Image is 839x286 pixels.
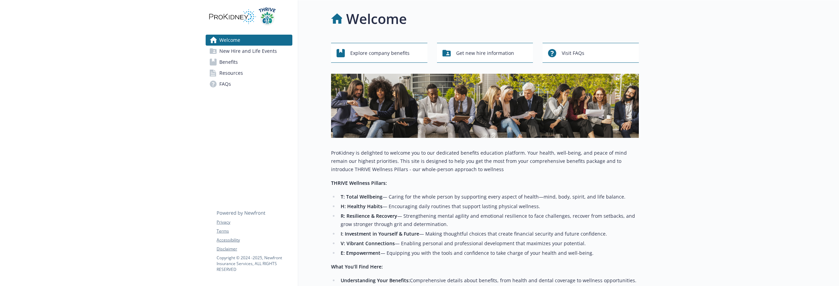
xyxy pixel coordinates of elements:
a: FAQs [206,79,292,90]
a: Benefits [206,57,292,68]
a: Disclaimer [217,246,292,252]
strong: Understanding Your Benefits: [341,277,410,284]
span: Visit FAQs [562,47,584,60]
strong: E: Empowerment [341,250,380,256]
span: New Hire and Life Events [219,46,277,57]
a: Privacy [217,219,292,225]
span: FAQs [219,79,231,90]
li: — Strengthening mental agility and emotional resilience to face challenges, recover from setbacks... [339,212,639,228]
strong: What You’ll Find Here: [331,263,383,270]
h1: Welcome [346,9,407,29]
p: Copyright © 2024 - 2025 , Newfront Insurance Services, ALL RIGHTS RESERVED [217,255,292,272]
a: New Hire and Life Events [206,46,292,57]
li: Comprehensive details about benefits, from health and dental coverage to wellness opportunities. [339,276,639,285]
li: — Caring for the whole person by supporting every aspect of health—mind, body, spirit, and life b... [339,193,639,201]
strong: V: Vibrant Connections [341,240,395,247]
a: Accessibility [217,237,292,243]
button: Visit FAQs [543,43,639,63]
button: Get new hire information [437,43,533,63]
a: Welcome [206,35,292,46]
strong: R: Resilience & Recovery [341,213,397,219]
span: Explore company benefits [350,47,410,60]
strong: THRIVE Wellness Pillars: [331,180,387,186]
li: — Enabling personal and professional development that maximizes your potential. [339,239,639,248]
a: Terms [217,228,292,234]
button: Explore company benefits [331,43,427,63]
li: — Equipping you with the tools and confidence to take charge of your health and well-being. [339,249,639,257]
p: ProKidney is delighted to welcome you to our dedicated benefits education platform. Your health, ... [331,149,639,174]
span: Resources [219,68,243,79]
img: overview page banner [331,74,639,138]
a: Resources [206,68,292,79]
strong: T: Total Wellbeing [341,193,382,200]
strong: I: Investment in Yourself & Future [341,230,419,237]
li: — Making thoughtful choices that create financial security and future confidence. [339,230,639,238]
span: Benefits [219,57,238,68]
span: Get new hire information [456,47,514,60]
strong: H: Healthy Habits [341,203,382,210]
span: Welcome [219,35,240,46]
li: — Encouraging daily routines that support lasting physical wellness. [339,202,639,211]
